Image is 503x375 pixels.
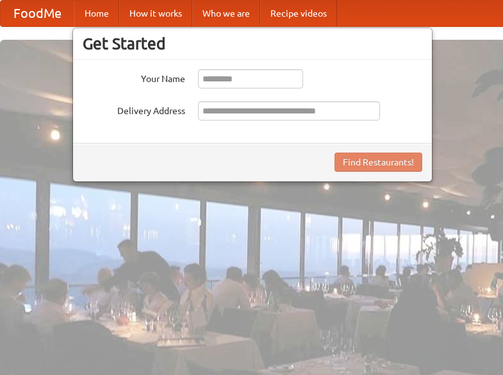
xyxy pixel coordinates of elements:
[83,101,185,117] label: Delivery Address
[83,69,185,85] label: Your Name
[119,1,192,26] a: How it works
[74,1,119,26] a: Home
[260,1,337,26] a: Recipe videos
[334,153,422,172] button: Find Restaurants!
[1,1,74,26] a: FoodMe
[83,34,422,53] h3: Get Started
[192,1,260,26] a: Who we are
